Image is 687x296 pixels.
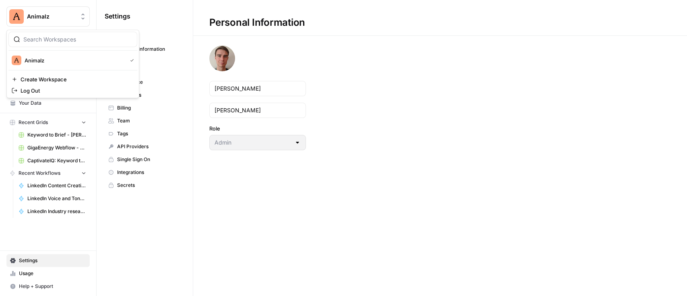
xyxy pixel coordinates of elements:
[105,76,185,89] a: Workspace
[19,283,86,290] span: Help + Support
[117,156,181,163] span: Single Sign On
[19,257,86,264] span: Settings
[105,114,185,127] a: Team
[117,79,181,86] span: Workspace
[27,12,76,21] span: Animalz
[6,167,90,179] button: Recent Workflows
[8,85,137,96] a: Log Out
[27,131,86,139] span: Keyword to Brief - [PERSON_NAME] Code Grid
[6,254,90,267] a: Settings
[15,141,90,154] a: GigaEnergy Webflow - Shop Inventories
[117,143,181,150] span: API Providers
[23,35,132,43] input: Search Workspaces
[117,117,181,124] span: Team
[117,104,181,112] span: Billing
[15,154,90,167] a: CaptivateIQ: Keyword to Article
[117,46,181,53] span: Personal Information
[15,192,90,205] a: LinkedIn Voice and Tone Guide generator
[8,74,137,85] a: Create Workspace
[117,182,181,189] span: Secrets
[117,91,181,99] span: Databases
[6,97,90,110] a: Your Data
[6,267,90,280] a: Usage
[6,116,90,128] button: Recent Grids
[193,16,321,29] div: Personal Information
[27,144,86,151] span: GigaEnergy Webflow - Shop Inventories
[19,170,60,177] span: Recent Workflows
[6,6,90,27] button: Workspace: Animalz
[105,140,185,153] a: API Providers
[27,157,86,164] span: CaptivateIQ: Keyword to Article
[209,124,306,132] label: Role
[27,208,86,215] span: LinkedIn Industry research
[105,127,185,140] a: Tags
[105,153,185,166] a: Single Sign On
[105,43,185,56] a: Personal Information
[27,182,86,189] span: LinkedIn Content Creation
[15,179,90,192] a: LinkedIn Content Creation
[9,9,24,24] img: Animalz Logo
[19,270,86,277] span: Usage
[15,128,90,141] a: Keyword to Brief - [PERSON_NAME] Code Grid
[105,101,185,114] a: Billing
[21,75,131,83] span: Create Workspace
[25,56,124,64] span: Animalz
[19,119,48,126] span: Recent Grids
[15,205,90,218] a: LinkedIn Industry research
[12,56,21,65] img: Animalz Logo
[19,99,86,107] span: Your Data
[117,169,181,176] span: Integrations
[6,280,90,293] button: Help + Support
[27,195,86,202] span: LinkedIn Voice and Tone Guide generator
[105,89,185,101] a: Databases
[117,130,181,137] span: Tags
[209,46,235,71] img: avatar
[105,11,130,21] span: Settings
[6,30,139,98] div: Workspace: Animalz
[21,87,131,95] span: Log Out
[105,179,185,192] a: Secrets
[105,166,185,179] a: Integrations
